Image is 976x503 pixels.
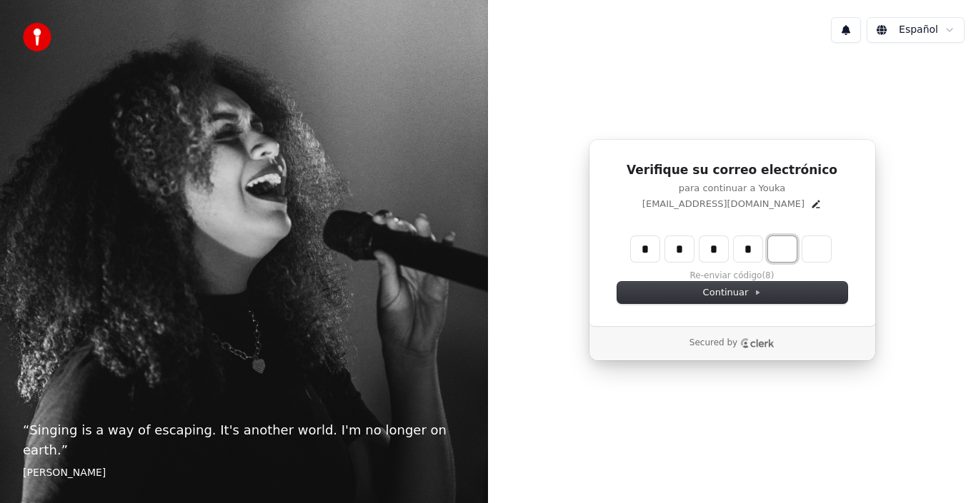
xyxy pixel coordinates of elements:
button: Edit [810,198,822,210]
input: Digit 5 [768,236,797,262]
img: youka [23,23,51,51]
button: Continuar [617,282,847,303]
p: “ Singing is a way of escaping. It's another world. I'm no longer on earth. ” [23,420,465,460]
h1: Verifique su correo electrónico [617,162,847,179]
p: [EMAIL_ADDRESS][DOMAIN_NAME] [642,198,805,210]
div: Verification code input [628,233,834,265]
input: Digit 6 [802,236,831,262]
span: Continuar [703,286,762,299]
input: Digit 3 [699,236,728,262]
input: Digit 4 [734,236,762,262]
footer: [PERSON_NAME] [23,466,465,480]
input: Enter verification code. Digit 1 [631,236,659,262]
p: para continuar a Youka [617,182,847,195]
p: Secured by [689,337,737,349]
input: Digit 2 [665,236,694,262]
a: Clerk logo [740,338,775,348]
